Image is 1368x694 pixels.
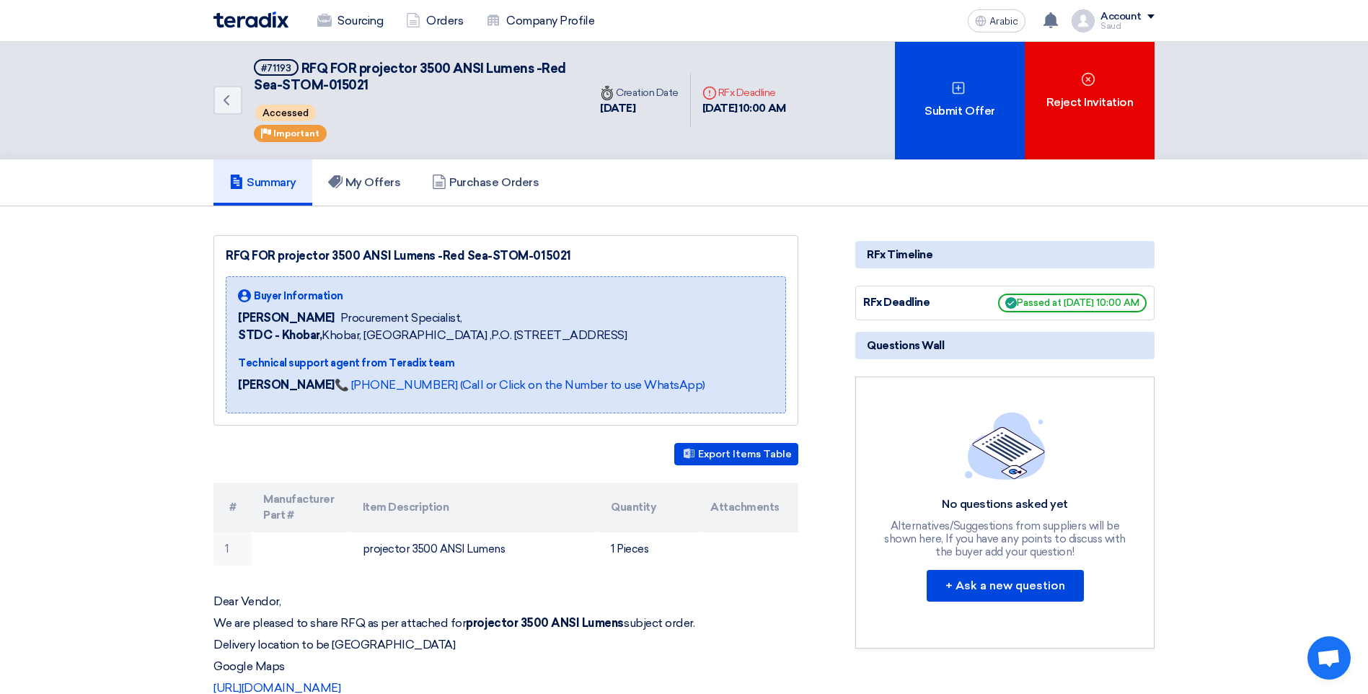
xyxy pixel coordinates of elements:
[213,616,798,631] p: We are pleased to share RFQ as per attached for subject order.
[1046,94,1134,111] font: Reject Invitation
[213,12,288,28] img: Teradix logo
[213,659,798,674] p: Google Maps
[989,17,1018,27] span: Arabic
[238,309,335,327] span: [PERSON_NAME]
[238,356,705,371] div: Technical support agent from Teradix team
[261,63,291,73] div: #71193
[1307,636,1351,680] a: Open chat
[337,12,383,30] font: Sourcing
[855,241,1155,268] div: RFx Timeline
[213,638,798,652] p: Delivery location to be [GEOGRAPHIC_DATA]
[600,87,679,99] font: Creation Date
[312,159,417,206] a: My Offers
[226,247,786,265] div: RFQ FOR projector 3500 ANSI Lumens -Red Sea-STOM-015021
[213,483,252,532] th: #
[213,532,252,566] td: 1
[600,100,679,117] div: [DATE]
[273,128,319,139] span: Important
[863,294,971,311] div: RFx Deadline
[306,5,394,37] a: Sourcing
[255,105,316,121] span: Accessed
[345,175,401,189] font: My Offers
[1072,9,1095,32] img: profile_test.png
[674,443,798,465] button: Export Items Table
[449,175,539,189] font: Purchase Orders
[867,339,944,352] font: Questions Wall
[254,61,566,93] span: RFQ FOR projector 3500 ANSI Lumens -Red Sea-STOM-015021
[247,175,296,189] font: Summary
[883,497,1128,512] div: No questions asked yet
[254,59,571,95] h5: RFQ FOR projector 3500 ANSI Lumens -Red Sea-STOM-015021
[238,328,627,342] font: Khobar, [GEOGRAPHIC_DATA] ,P.O. [STREET_ADDRESS]
[698,448,792,460] font: Export Items Table
[965,412,1046,480] img: empty_state_list.svg
[927,570,1084,602] button: + Ask a new question
[426,12,463,30] font: Orders
[1100,11,1142,23] div: Account
[968,9,1025,32] button: Arabic
[416,159,555,206] a: Purchase Orders
[238,378,335,392] strong: [PERSON_NAME]
[213,159,312,206] a: Summary
[1100,22,1155,30] div: Saud
[213,594,798,609] p: Dear Vendor,
[335,378,705,392] a: 📞 [PHONE_NUMBER] (Call or Click on the Number to use WhatsApp)
[506,12,594,30] font: Company Profile
[252,483,351,532] th: Manufacturer Part #
[351,483,600,532] th: Item Description
[363,543,506,555] font: projector 3500 ANSI Lumens
[883,519,1128,558] div: Alternatives/Suggestions from suppliers will be shown here, If you have any points to discuss wit...
[394,5,475,37] a: Orders
[254,289,343,304] span: Buyer Information
[599,483,699,532] th: Quantity
[924,102,994,120] font: Submit Offer
[702,102,786,115] font: [DATE] 10:00 AM
[702,87,776,99] font: RFx Deadline
[699,483,798,532] th: Attachments
[599,532,699,566] td: 1 Pieces
[466,616,624,630] strong: projector 3500 ANSI Lumens
[1017,297,1139,308] font: Passed at [DATE] 10:00 AM
[238,328,322,342] b: STDC - Khobar,
[340,309,462,327] span: Procurement Specialist,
